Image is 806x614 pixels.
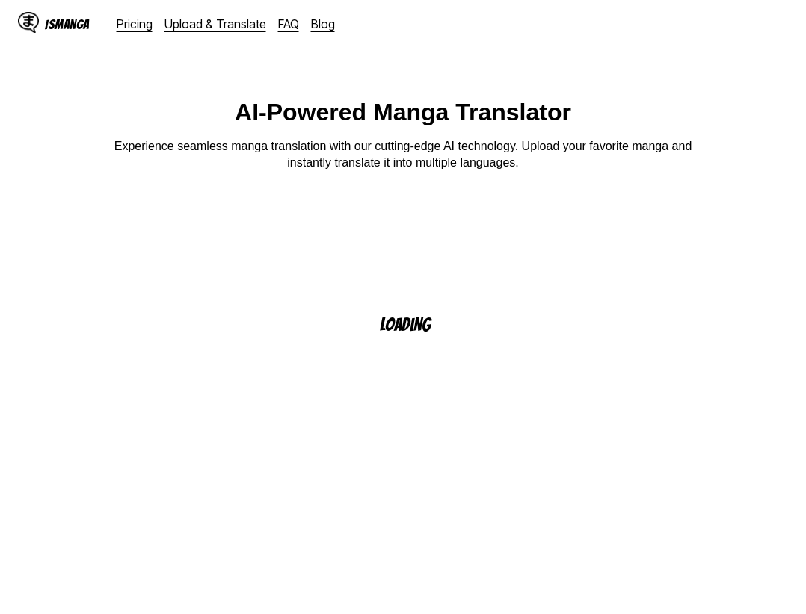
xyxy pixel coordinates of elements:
[104,138,702,172] p: Experience seamless manga translation with our cutting-edge AI technology. Upload your favorite m...
[18,12,39,33] img: IsManga Logo
[235,99,571,126] h1: AI-Powered Manga Translator
[380,315,450,334] p: Loading
[117,16,153,31] a: Pricing
[18,12,117,36] a: IsManga LogoIsManga
[311,16,335,31] a: Blog
[45,17,90,31] div: IsManga
[164,16,266,31] a: Upload & Translate
[278,16,299,31] a: FAQ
